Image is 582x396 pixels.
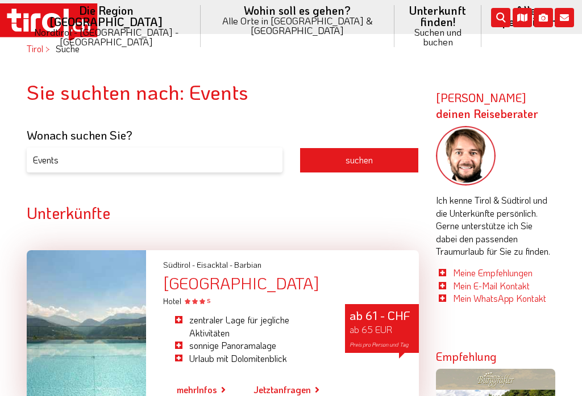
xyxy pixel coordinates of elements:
[25,27,187,47] small: Nordtirol - [GEOGRAPHIC_DATA] - [GEOGRAPHIC_DATA]
[350,323,392,335] span: ab 65 EUR
[436,126,496,186] img: frag-markus.png
[408,27,468,47] small: Suchen und buchen
[163,296,210,306] span: Hotel
[27,128,419,141] h3: Wonach suchen Sie?
[436,106,538,121] span: deinen Reiseberater
[555,8,574,27] i: Kontakt
[300,148,419,173] button: suchen
[163,275,419,291] div: [GEOGRAPHIC_DATA]
[534,8,553,27] i: Fotogalerie
[436,349,497,364] strong: Empfehlung
[172,314,328,339] li: zentraler Lage für jegliche Aktivitäten
[214,16,381,35] small: Alle Orte in [GEOGRAPHIC_DATA] & [GEOGRAPHIC_DATA]
[177,384,197,395] span: mehr
[27,148,282,173] input: Suchbegriff eingeben
[253,384,273,395] span: Jetzt
[197,259,232,270] span: Eisacktal -
[350,341,409,348] span: Preis pro Person und Tag
[436,126,555,305] div: Ich kenne Tirol & Südtirol und die Unterkünfte persönlich. Gerne unterstütze ich Sie dabei den pa...
[207,297,210,305] sup: S
[172,352,328,365] li: Urlaub mit Dolomitenblick
[453,280,530,292] a: Mein E-Mail Kontakt
[453,267,533,279] a: Meine Empfehlungen
[172,339,328,352] li: sonnige Panoramalage
[513,8,532,27] i: Karte öffnen
[345,304,419,352] div: ab 61 - CHF
[234,259,261,270] span: Barbian
[27,81,419,103] h1: Sie suchten nach: Events
[436,90,538,121] strong: [PERSON_NAME]
[163,259,195,270] span: Südtirol -
[27,204,419,222] h2: Unterkünfte
[453,292,546,304] a: Mein WhatsApp Kontakt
